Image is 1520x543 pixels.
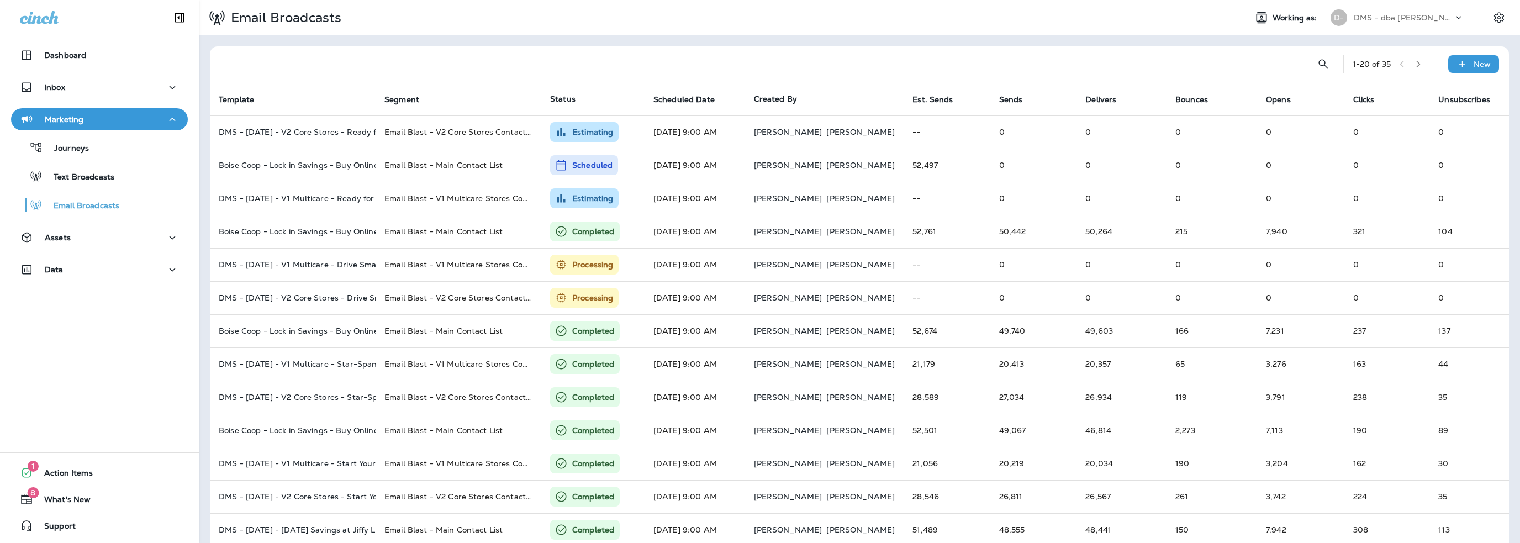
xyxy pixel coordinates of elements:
span: 0 [1266,160,1271,170]
td: 0 [990,182,1077,215]
p: Completed [572,325,614,336]
span: 0 [1266,293,1271,303]
td: 21,179 [904,347,990,381]
td: 26,811 [990,480,1077,513]
p: [PERSON_NAME] [826,525,895,534]
span: Open rate:15% (Opens/Sends) [1266,326,1284,336]
p: Completed [572,425,614,436]
button: Assets [11,226,188,249]
p: [PERSON_NAME] [754,161,822,170]
p: DMS - 8-5-25 - V1 Multicare - Drive Smart this School Year with $30 Off at Your Local Jiffy Lube! [219,260,367,269]
td: 0 [1076,248,1167,281]
td: 0 [1076,115,1167,149]
p: [PERSON_NAME] [826,459,895,468]
button: Settings [1489,8,1509,28]
span: 0 [1266,127,1271,137]
td: 20,219 [990,447,1077,480]
button: 8What's New [11,488,188,510]
p: Processing [572,292,613,303]
td: 0 [1429,281,1509,314]
td: 52,501 [904,414,990,447]
p: DMS - 5-20-25 - Memorial Day Savings at Jiffy Lube! [219,525,367,534]
p: [PERSON_NAME] [826,227,895,236]
span: Click rate:4% (Clicks/Opens) [1353,525,1368,535]
span: 1 [28,461,39,472]
span: Open rate:14% (Opens/Sends) [1266,392,1285,402]
span: Est. Sends [912,94,967,104]
td: 0 [1167,182,1257,215]
td: [DATE] 9:00 AM [645,381,745,414]
td: 119 [1167,381,1257,414]
span: Segment [384,94,434,104]
td: 0 [990,149,1077,182]
p: [PERSON_NAME] [826,393,895,402]
span: Email Blast - Main Contact List [384,326,503,336]
p: [PERSON_NAME] [826,293,895,302]
span: Open rate:16% (Opens/Sends) [1266,359,1286,369]
span: What's New [33,495,91,508]
span: Email Blast - Main Contact List [384,425,503,435]
p: DMS - dba [PERSON_NAME] [1354,13,1453,22]
td: [DATE] 9:00 AM [645,281,745,314]
button: Search Email Broadcasts [1312,53,1334,75]
p: Boise Coop - Lock in Savings - Buy Online at Jiffy Lube - 7-13-25 [219,326,367,335]
p: DMS - 8-5-25 - V2 Core Stores - Drive Smart this School Year with $30 Off at Your Local Jiffy Lube! [219,293,367,302]
span: Click rate:6% (Clicks/Opens) [1353,492,1367,502]
span: Scheduled Date [653,95,715,104]
span: Open rate:16% (Opens/Sends) [1266,226,1287,236]
p: [PERSON_NAME] [826,194,895,203]
span: Email Blast - V2 Core Stores Contact List [384,127,542,137]
td: 0 [1429,149,1509,182]
span: 8 [27,487,39,498]
td: [DATE] 9:00 AM [645,248,745,281]
td: 20,034 [1076,447,1167,480]
td: -- [904,115,990,149]
p: Boise Coop - Lock in Savings - Buy Online at Jiffy Lube - 8-15-25 [219,227,367,236]
span: Email Blast - Main Contact List [384,226,503,236]
td: 52,674 [904,314,990,347]
p: DMS - 8-29-25 - V1 Multicare - Ready for Your Labor Day Road Trip? We’ve Got You Covered [219,194,367,203]
p: [PERSON_NAME] [826,260,895,269]
p: [PERSON_NAME] [826,161,895,170]
button: Text Broadcasts [11,165,188,188]
span: Unsubscribes [1438,95,1490,104]
p: [PERSON_NAME] [754,227,822,236]
td: 0 [1429,248,1509,281]
p: Boise Coop - Lock in Savings - Buy Online at Jiffy Lube - 6-13-25 [219,426,367,435]
td: 0 [1429,182,1509,215]
button: Dashboard [11,44,188,66]
td: 166 [1167,314,1257,347]
p: [PERSON_NAME] [754,194,822,203]
span: Email Blast - V1 Multicare Stores Contact List [384,458,558,468]
td: 50,442 [990,215,1077,248]
p: [PERSON_NAME] [754,360,822,368]
span: Open rate:14% (Opens/Sends) [1266,425,1283,435]
td: 28,546 [904,480,990,513]
p: [PERSON_NAME] [754,393,822,402]
td: 104 [1429,215,1509,248]
p: Completed [572,392,614,403]
td: 27,034 [990,381,1077,414]
p: [PERSON_NAME] [826,426,895,435]
span: Delivers [1085,95,1116,104]
span: Email Blast - V1 Multicare Stores Contact List [384,260,558,270]
span: Bounces [1175,95,1208,104]
p: Text Broadcasts [43,172,114,183]
span: Unsubscribes [1438,94,1505,104]
p: New [1474,60,1491,68]
span: 0 [1353,160,1359,170]
td: 0 [1167,149,1257,182]
p: Estimating [572,193,613,204]
span: Scheduled Date [653,94,729,104]
p: DMS - 6-6-25 - V2 Core Stores - Start Your Summer with $30 off at Your Local Jiffy Lube [219,492,367,501]
p: Completed [572,359,614,370]
span: Click rate:5% (Clicks/Opens) [1353,359,1366,369]
span: Template [219,95,254,104]
p: [PERSON_NAME] [826,326,895,335]
p: [PERSON_NAME] [754,326,822,335]
button: 1Action Items [11,462,188,484]
td: [DATE] 9:00 AM [645,480,745,513]
span: 0 [1353,260,1359,270]
div: D- [1331,9,1347,26]
td: 49,067 [990,414,1077,447]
